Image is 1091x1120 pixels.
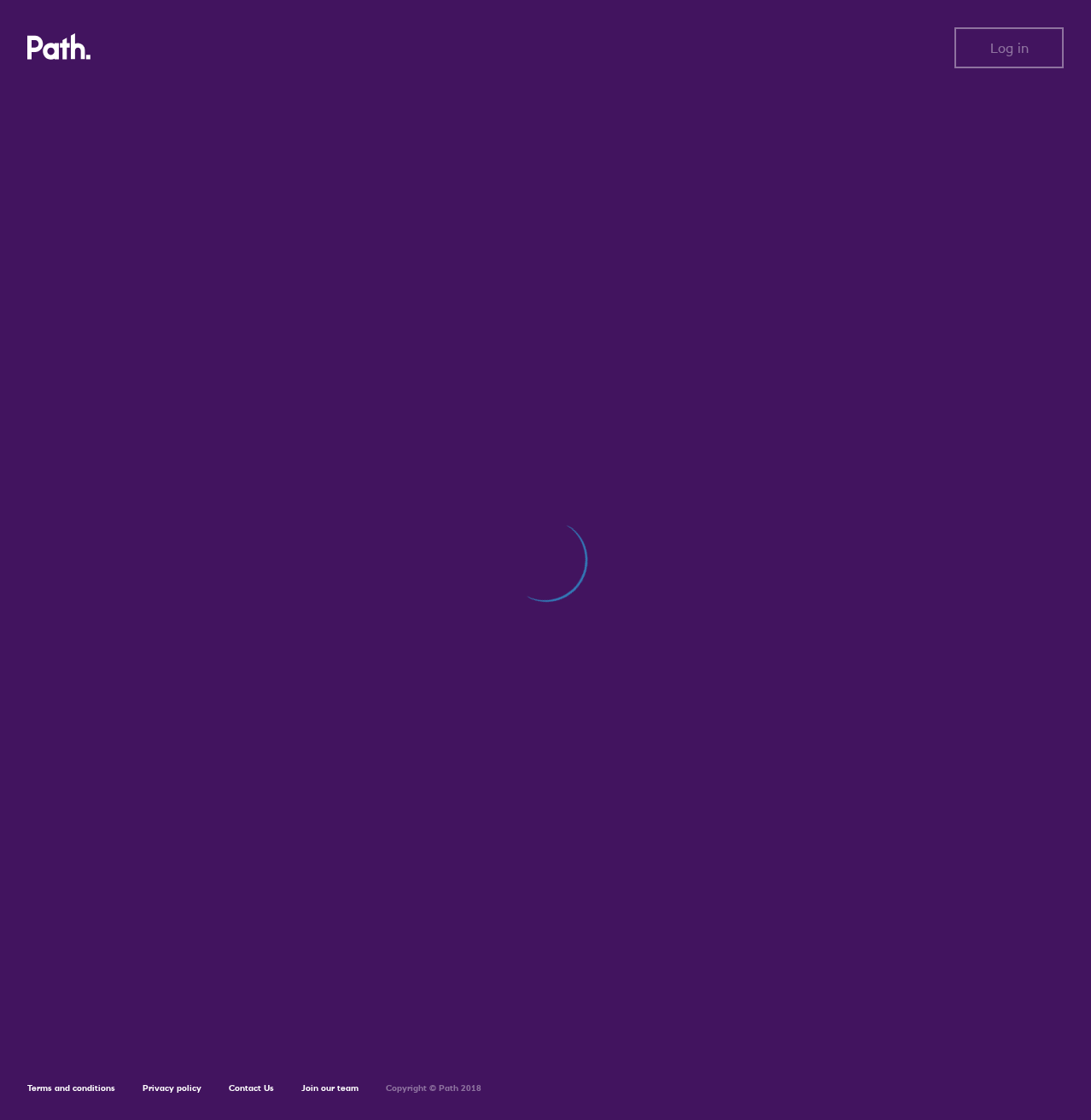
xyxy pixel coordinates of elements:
h6: Copyright © Path 2018 [386,1083,481,1094]
a: Join our team [301,1082,359,1094]
a: Terms and conditions [27,1082,115,1094]
a: Contact Us [229,1082,274,1094]
button: Log in [954,27,1064,68]
span: Log in [990,40,1029,55]
a: Privacy policy [143,1082,201,1094]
